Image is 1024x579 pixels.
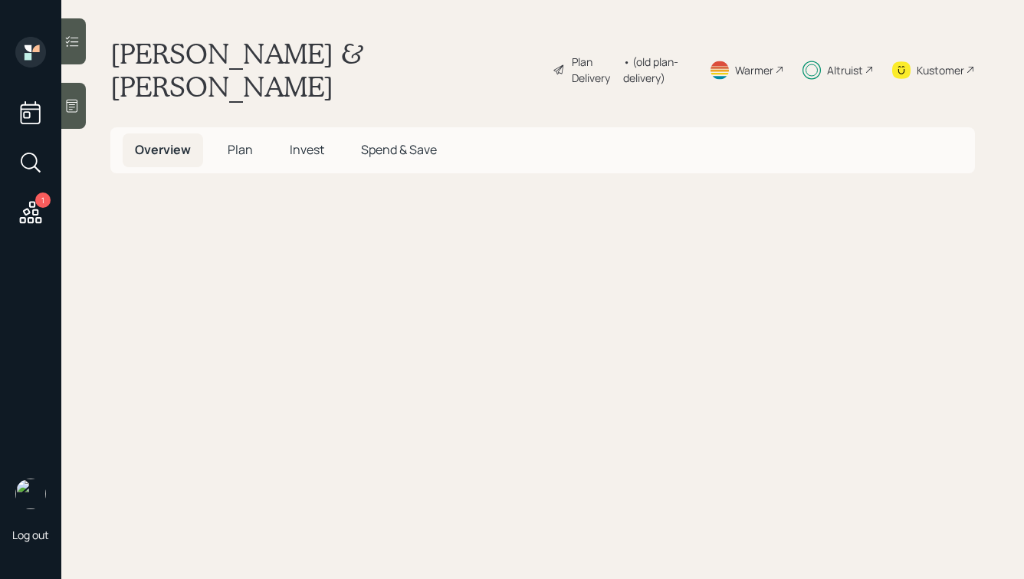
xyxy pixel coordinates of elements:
[917,62,964,78] div: Kustomer
[12,528,49,542] div: Log out
[228,141,253,158] span: Plan
[827,62,863,78] div: Altruist
[735,62,773,78] div: Warmer
[15,479,46,509] img: hunter_neumayer.jpg
[290,141,324,158] span: Invest
[35,192,51,208] div: 1
[110,37,540,103] h1: [PERSON_NAME] & [PERSON_NAME]
[572,54,615,86] div: Plan Delivery
[361,141,437,158] span: Spend & Save
[623,54,691,86] div: • (old plan-delivery)
[135,141,191,158] span: Overview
